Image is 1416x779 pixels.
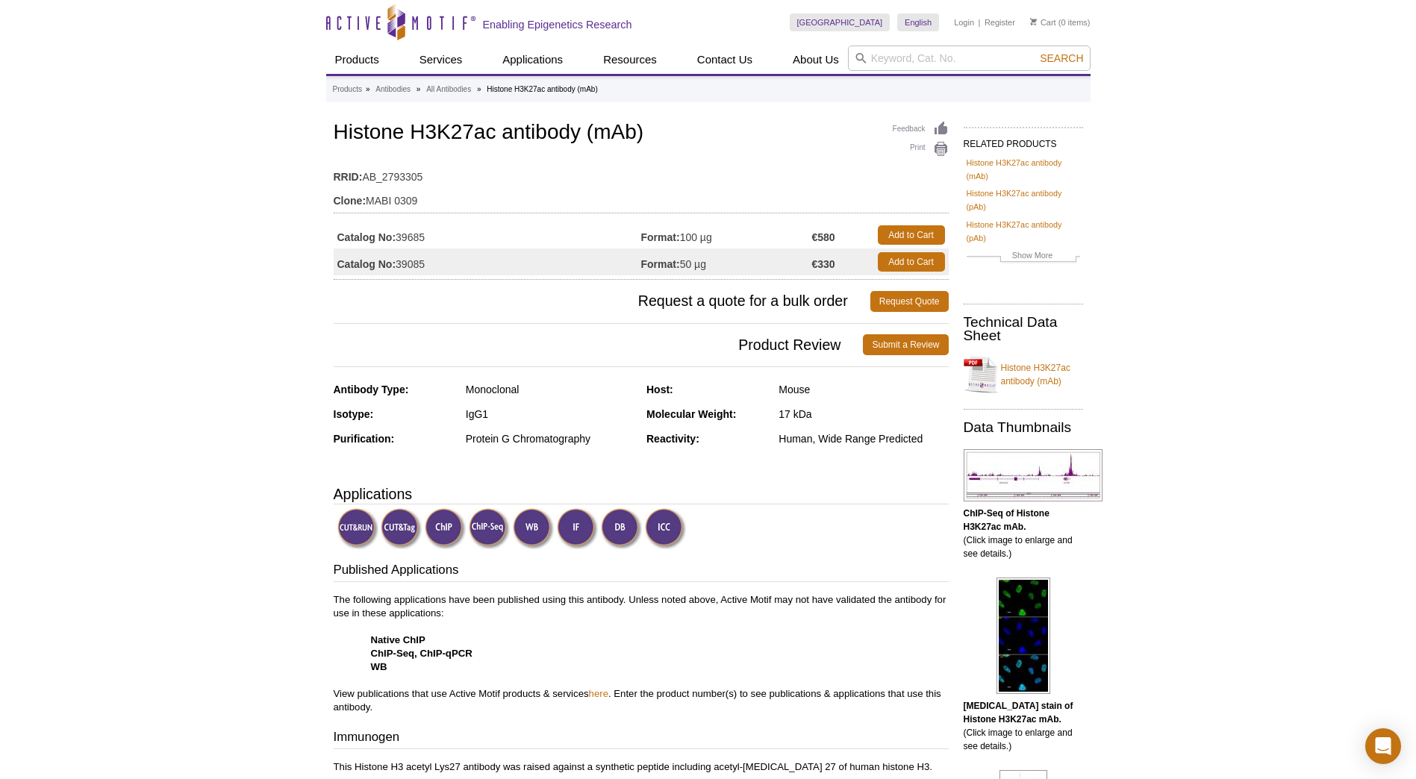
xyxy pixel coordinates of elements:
strong: Catalog No: [337,257,396,271]
span: Product Review [334,334,864,355]
strong: Host: [646,384,673,395]
div: Protein G Chromatography [466,432,635,445]
strong: Native ChIP [371,634,425,645]
a: All Antibodies [426,83,471,96]
td: MABI 0309 [334,185,949,209]
strong: Reactivity: [646,433,699,445]
a: Feedback [893,121,949,137]
a: English [897,13,939,31]
a: Antibodies [375,83,411,96]
img: ChIP-Seq Validated [469,508,510,549]
h2: Enabling Epigenetics Research [483,18,632,31]
h1: Histone H3K27ac antibody (mAb) [334,121,949,146]
a: Submit a Review [863,334,948,355]
li: (0 items) [1030,13,1091,31]
li: » [366,85,370,93]
strong: Format: [641,257,680,271]
img: Your Cart [1030,18,1037,25]
li: » [477,85,481,93]
img: CUT&RUN Validated [337,508,378,549]
h2: Data Thumbnails [964,421,1083,434]
p: The following applications have been published using this antibody. Unless noted above, Active Mo... [334,593,949,714]
h3: Applications [334,483,949,505]
strong: €330 [811,257,835,271]
a: Cart [1030,17,1056,28]
span: Search [1040,52,1083,64]
strong: Isotype: [334,408,374,420]
strong: €580 [811,231,835,244]
a: Products [333,83,362,96]
h3: Published Applications [334,561,949,582]
div: 17 kDa [779,407,948,421]
span: Request a quote for a bulk order [334,291,870,312]
a: [GEOGRAPHIC_DATA] [790,13,891,31]
h3: Immunogen [334,728,949,749]
a: Show More [967,248,1080,266]
td: 100 µg [641,222,812,248]
div: Human, Wide Range Predicted [779,432,948,445]
strong: RRID: [334,170,363,184]
b: [MEDICAL_DATA] stain of Histone H3K27ac mAb. [964,701,1073,725]
h2: Technical Data Sheet [964,316,1083,342]
a: Histone H3K27ac antibody (pAb) [967,218,1080,245]
img: Immunocytochemistry Validated [645,508,686,549]
img: CUT&Tag Validated [381,508,422,549]
strong: Format: [641,231,680,244]
a: Histone H3K27ac antibody (pAb) [967,187,1080,213]
img: Immunofluorescence Validated [557,508,598,549]
div: Mouse [779,383,948,396]
p: (Click image to enlarge and see details.) [964,699,1083,753]
a: Contact Us [688,46,761,74]
p: This Histone H3 acetyl Lys27 antibody was raised against a synthetic peptide including acetyl-[ME... [334,760,949,774]
a: Applications [493,46,572,74]
a: Histone H3K27ac antibody (mAb) [967,156,1080,183]
a: Request Quote [870,291,949,312]
button: Search [1035,51,1088,65]
h2: RELATED PRODUCTS [964,127,1083,154]
img: Western Blot Validated [513,508,554,549]
a: Register [985,17,1015,28]
input: Keyword, Cat. No. [848,46,1091,71]
td: 39085 [334,248,641,275]
a: Add to Cart [878,252,945,272]
img: Histone H3K27ac antibody (mAb) tested by ChIP-Seq. [964,449,1102,501]
b: ChIP-Seq of Histone H3K27ac mAb. [964,508,1049,532]
a: here [589,688,608,699]
a: Resources [594,46,666,74]
li: | [979,13,981,31]
a: Print [893,141,949,157]
img: ChIP Validated [425,508,466,549]
li: » [417,85,421,93]
strong: Molecular Weight: [646,408,736,420]
div: IgG1 [466,407,635,421]
img: Histone H3K27ac antibody (mAb) tested by immunofluorescence. [996,578,1050,694]
a: About Us [784,46,848,74]
img: Dot Blot Validated [601,508,642,549]
strong: Clone: [334,194,367,207]
div: Monoclonal [466,383,635,396]
a: Login [954,17,974,28]
p: (Click image to enlarge and see details.) [964,507,1083,560]
td: 39685 [334,222,641,248]
strong: WB [371,661,387,672]
a: Products [326,46,388,74]
strong: Catalog No: [337,231,396,244]
a: Add to Cart [878,225,945,245]
strong: Purification: [334,433,395,445]
strong: ChIP-Seq, ChIP-qPCR [371,648,472,659]
strong: Antibody Type: [334,384,409,395]
a: Services [411,46,472,74]
a: Histone H3K27ac antibody (mAb) [964,352,1083,397]
li: Histone H3K27ac antibody (mAb) [487,85,597,93]
div: Open Intercom Messenger [1365,728,1401,764]
td: 50 µg [641,248,812,275]
td: AB_2793305 [334,161,949,185]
